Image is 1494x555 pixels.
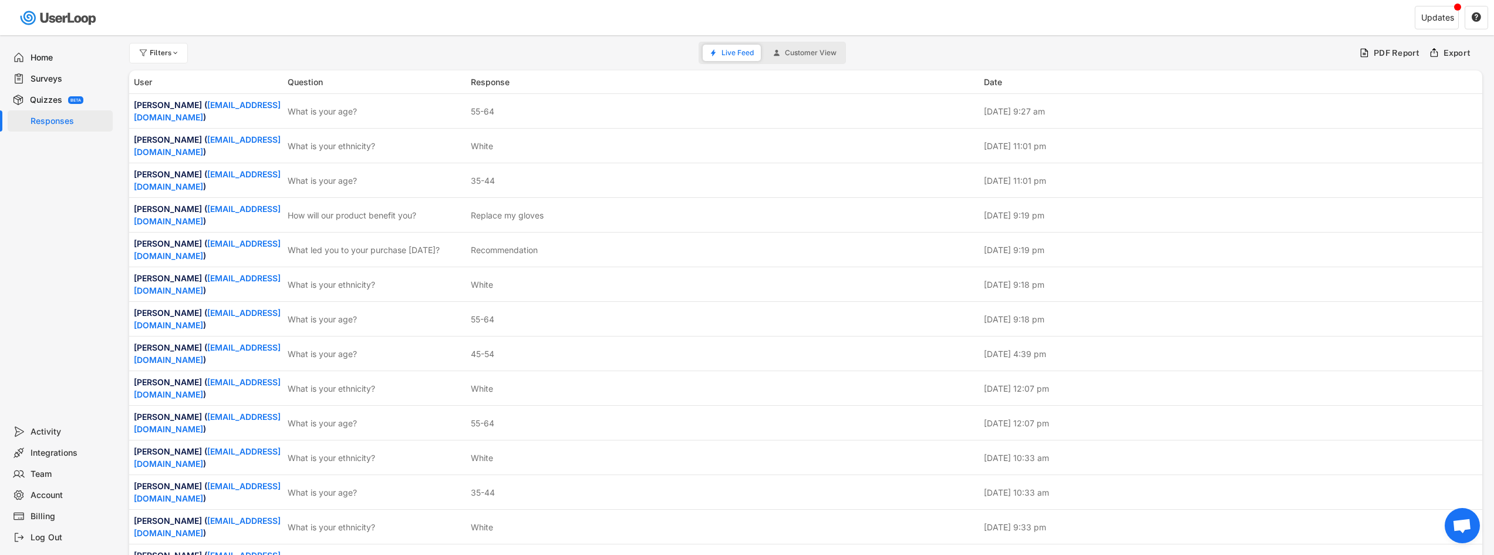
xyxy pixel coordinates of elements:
[721,49,754,56] span: Live Feed
[288,348,464,360] div: What is your age?
[134,169,281,191] a: [EMAIL_ADDRESS][DOMAIN_NAME]
[984,76,1478,88] div: Date
[471,417,494,429] div: 55-64
[471,278,493,291] div: White
[134,445,281,470] div: [PERSON_NAME] ( )
[984,244,1478,256] div: [DATE] 9:19 pm
[31,532,108,543] div: Log Out
[134,481,281,503] a: [EMAIL_ADDRESS][DOMAIN_NAME]
[134,273,281,295] a: [EMAIL_ADDRESS][DOMAIN_NAME]
[984,105,1478,117] div: [DATE] 9:27 am
[134,134,281,157] a: [EMAIL_ADDRESS][DOMAIN_NAME]
[471,209,544,221] div: Replace my gloves
[288,278,464,291] div: What is your ethnicity?
[134,76,281,88] div: User
[31,426,108,438] div: Activity
[1374,48,1420,58] div: PDF Report
[471,452,493,464] div: White
[984,452,1478,464] div: [DATE] 10:33 am
[984,278,1478,291] div: [DATE] 9:18 pm
[288,486,464,499] div: What is your age?
[984,348,1478,360] div: [DATE] 4:39 pm
[1421,14,1454,22] div: Updates
[785,49,837,56] span: Customer View
[134,376,281,401] div: [PERSON_NAME] ( )
[18,6,100,30] img: userloop-logo-01.svg
[984,140,1478,152] div: [DATE] 11:01 pm
[134,516,281,538] a: [EMAIL_ADDRESS][DOMAIN_NAME]
[31,511,108,522] div: Billing
[288,76,464,88] div: Question
[134,514,281,539] div: [PERSON_NAME] ( )
[471,348,494,360] div: 45-54
[134,100,281,122] a: [EMAIL_ADDRESS][DOMAIN_NAME]
[1471,12,1482,23] button: 
[984,521,1478,533] div: [DATE] 9:33 pm
[471,486,495,499] div: 35-44
[30,95,62,106] div: Quizzes
[134,480,281,504] div: [PERSON_NAME] ( )
[288,417,464,429] div: What is your age?
[134,99,281,123] div: [PERSON_NAME] ( )
[471,521,493,533] div: White
[134,237,281,262] div: [PERSON_NAME] ( )
[134,342,281,365] a: [EMAIL_ADDRESS][DOMAIN_NAME]
[31,73,108,85] div: Surveys
[134,412,281,434] a: [EMAIL_ADDRESS][DOMAIN_NAME]
[288,244,464,256] div: What led you to your purchase [DATE]?
[288,313,464,325] div: What is your age?
[1472,12,1481,22] text: 
[766,45,844,61] button: Customer View
[31,448,108,459] div: Integrations
[134,238,281,261] a: [EMAIL_ADDRESS][DOMAIN_NAME]
[31,52,108,63] div: Home
[134,204,281,226] a: [EMAIL_ADDRESS][DOMAIN_NAME]
[31,490,108,501] div: Account
[471,174,495,187] div: 35-44
[471,244,538,256] div: Recommendation
[134,168,281,193] div: [PERSON_NAME] ( )
[288,140,464,152] div: What is your ethnicity?
[134,203,281,227] div: [PERSON_NAME] ( )
[288,382,464,395] div: What is your ethnicity?
[703,45,761,61] button: Live Feed
[984,486,1478,499] div: [DATE] 10:33 am
[134,133,281,158] div: [PERSON_NAME] ( )
[984,209,1478,221] div: [DATE] 9:19 pm
[1444,48,1471,58] div: Export
[471,76,977,88] div: Response
[134,307,281,331] div: [PERSON_NAME] ( )
[150,49,180,56] div: Filters
[288,209,464,221] div: How will our product benefit you?
[31,116,108,127] div: Responses
[471,313,494,325] div: 55-64
[984,313,1478,325] div: [DATE] 9:18 pm
[134,341,281,366] div: [PERSON_NAME] ( )
[134,446,281,469] a: [EMAIL_ADDRESS][DOMAIN_NAME]
[288,105,464,117] div: What is your age?
[134,308,281,330] a: [EMAIL_ADDRESS][DOMAIN_NAME]
[288,452,464,464] div: What is your ethnicity?
[471,140,493,152] div: White
[70,98,81,102] div: BETA
[134,411,281,435] div: [PERSON_NAME] ( )
[984,417,1478,429] div: [DATE] 12:07 pm
[984,382,1478,395] div: [DATE] 12:07 pm
[471,105,494,117] div: 55-64
[134,377,281,399] a: [EMAIL_ADDRESS][DOMAIN_NAME]
[288,174,464,187] div: What is your age?
[288,521,464,533] div: What is your ethnicity?
[134,272,281,297] div: [PERSON_NAME] ( )
[1445,508,1480,543] div: Open chat
[31,469,108,480] div: Team
[984,174,1478,187] div: [DATE] 11:01 pm
[471,382,493,395] div: White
